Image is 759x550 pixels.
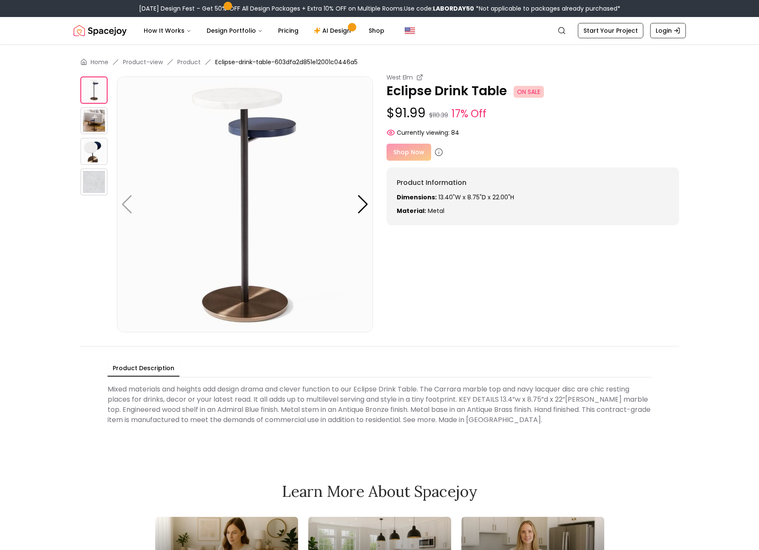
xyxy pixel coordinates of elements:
[362,22,391,39] a: Shop
[74,22,127,39] a: Spacejoy
[215,58,358,66] span: Eclipse-drink-table-603dfa2d851e12001c0446a5
[155,483,604,500] h2: Learn More About Spacejoy
[117,77,373,332] img: https://storage.googleapis.com/spacejoy-main/assets/603dfa2d851e12001c0446a5/product_0_n5ajhhf2kgn
[108,360,179,377] button: Product Description
[108,381,652,428] div: Mixed materials and heights add design drama and clever function to our Eclipse Drink Table. The ...
[80,58,679,66] nav: breadcrumb
[139,4,620,13] div: [DATE] Design Fest – Get 50% OFF All Design Packages + Extra 10% OFF on Multiple Rooms.
[451,128,459,137] span: 84
[177,58,201,66] a: Product
[397,193,669,201] p: 13.40"W x 8.75"D x 22.00"H
[405,26,415,36] img: United States
[74,17,686,44] nav: Global
[74,22,127,39] img: Spacejoy Logo
[397,193,437,201] strong: Dimensions:
[200,22,270,39] button: Design Portfolio
[514,86,544,98] span: ON SALE
[387,73,413,82] small: West Elm
[428,207,444,215] span: Metal
[80,168,108,196] img: https://storage.googleapis.com/spacejoy-main/assets/603dfa2d851e12001c0446a5/product_3_481bjlam65j7
[80,107,108,134] img: https://storage.googleapis.com/spacejoy-main/assets/603dfa2d851e12001c0446a5/product_1_8k0mk04ep5a
[91,58,108,66] a: Home
[137,22,391,39] nav: Main
[650,23,686,38] a: Login
[429,111,448,119] small: $110.39
[452,106,486,122] small: 17% Off
[307,22,360,39] a: AI Design
[578,23,643,38] a: Start Your Project
[387,105,679,122] p: $91.99
[397,207,426,215] strong: Material:
[404,4,474,13] span: Use code:
[397,128,449,137] span: Currently viewing:
[123,58,163,66] a: Product-view
[80,138,108,165] img: https://storage.googleapis.com/spacejoy-main/assets/603dfa2d851e12001c0446a5/product_2_ji5c5cd4adea
[387,83,679,99] p: Eclipse Drink Table
[137,22,198,39] button: How It Works
[271,22,305,39] a: Pricing
[80,77,108,104] img: https://storage.googleapis.com/spacejoy-main/assets/603dfa2d851e12001c0446a5/product_0_n5ajhhf2kgn
[433,4,474,13] b: LABORDAY50
[474,4,620,13] span: *Not applicable to packages already purchased*
[397,178,669,188] h6: Product Information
